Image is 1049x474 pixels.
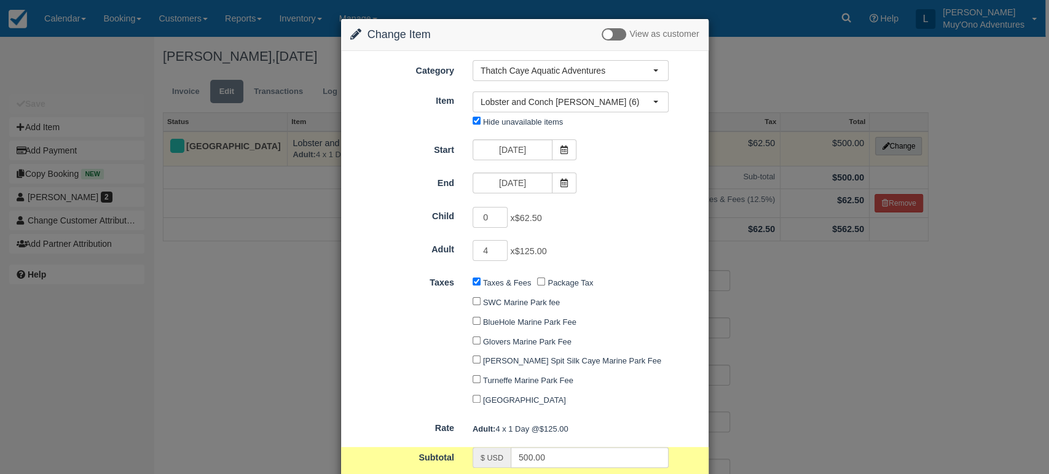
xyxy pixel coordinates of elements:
label: Package Tax [548,278,593,287]
span: Change Item [367,28,431,41]
label: Subtotal [341,447,463,464]
label: End [341,173,463,190]
strong: Adult [473,424,495,433]
button: Thatch Caye Aquatic Adventures [473,60,669,81]
label: Glovers Marine Park Fee [483,337,572,346]
label: [PERSON_NAME] Spit Silk Caye Marine Park Fee [483,356,661,365]
label: BlueHole Marine Park Fee [483,317,576,327]
span: Thatch Caye Aquatic Adventures [481,64,653,77]
label: Start [341,139,463,157]
input: Adult [473,240,508,261]
label: Rate [341,418,463,435]
span: $125.00 [515,247,547,257]
label: Adult [341,239,463,256]
label: SWC Marine Park fee [483,298,560,307]
small: $ USD [481,454,503,462]
label: Category [341,60,463,77]
span: x [510,247,546,257]
span: Lobster and Conch [PERSON_NAME] (6) [481,96,653,108]
label: [GEOGRAPHIC_DATA] [483,395,566,405]
span: View as customer [629,29,699,39]
span: x [510,214,541,223]
span: $62.50 [515,214,542,223]
label: Hide unavailable items [483,117,563,126]
input: Child [473,207,508,228]
button: Lobster and Conch [PERSON_NAME] (6) [473,91,669,112]
label: Item [341,90,463,107]
label: Taxes [341,272,463,289]
label: Child [341,206,463,223]
span: $125.00 [540,424,568,433]
label: Taxes & Fees [483,278,531,287]
label: Turneffe Marine Park Fee [483,376,573,385]
div: 4 x 1 Day @ [463,419,709,439]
